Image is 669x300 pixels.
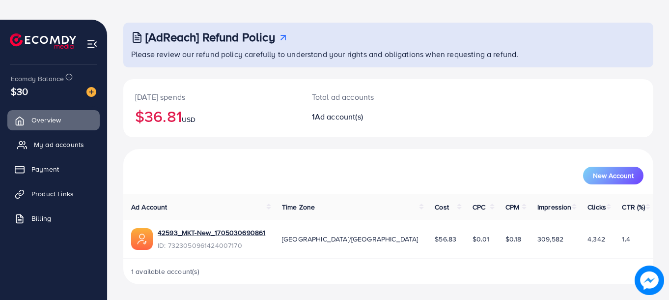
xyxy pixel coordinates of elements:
[583,167,643,184] button: New Account
[11,74,64,84] span: Ecomdy Balance
[282,234,418,244] span: [GEOGRAPHIC_DATA]/[GEOGRAPHIC_DATA]
[31,164,59,174] span: Payment
[587,234,605,244] span: 4,342
[86,87,96,97] img: image
[435,202,449,212] span: Cost
[31,115,61,125] span: Overview
[34,140,84,150] span: My ad accounts
[435,234,456,244] span: $56.83
[473,234,490,244] span: $0.01
[593,172,634,179] span: New Account
[131,228,153,250] img: ic-ads-acc.e4c84228.svg
[86,38,98,50] img: menu
[537,202,572,212] span: Impression
[131,267,200,276] span: 1 available account(s)
[315,111,363,122] span: Ad account(s)
[158,228,265,238] a: 42593_MKT-New_1705030690861
[7,159,100,179] a: Payment
[7,110,100,130] a: Overview
[158,240,265,250] span: ID: 7323050961424007170
[7,184,100,204] a: Product Links
[7,209,100,228] a: Billing
[505,234,522,244] span: $0.18
[131,48,647,60] p: Please review our refund policy carefully to understand your rights and obligations when requesti...
[282,202,315,212] span: Time Zone
[31,213,51,223] span: Billing
[31,189,74,199] span: Product Links
[473,202,485,212] span: CPC
[10,33,76,49] img: logo
[11,84,28,98] span: $30
[312,91,421,103] p: Total ad accounts
[135,91,288,103] p: [DATE] spends
[145,30,275,44] h3: [AdReach] Refund Policy
[312,112,421,121] h2: 1
[7,135,100,154] a: My ad accounts
[131,202,167,212] span: Ad Account
[505,202,519,212] span: CPM
[135,107,288,125] h2: $36.81
[182,115,195,124] span: USD
[587,202,606,212] span: Clicks
[622,202,645,212] span: CTR (%)
[622,234,630,244] span: 1.4
[635,266,664,295] img: image
[537,234,563,244] span: 309,582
